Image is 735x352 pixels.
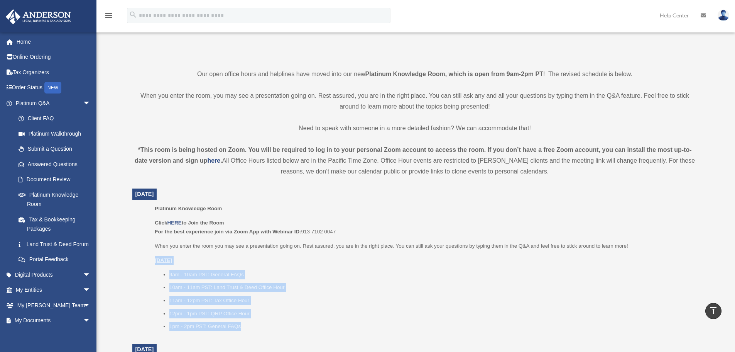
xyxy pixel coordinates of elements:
[5,282,102,298] a: My Entitiesarrow_drop_down
[718,10,729,21] img: User Pic
[11,141,102,157] a: Submit a Question
[11,111,102,126] a: Client FAQ
[220,157,222,164] strong: .
[3,9,73,24] img: Anderson Advisors Platinum Portal
[5,267,102,282] a: Digital Productsarrow_drop_down
[709,306,718,315] i: vertical_align_top
[83,282,98,298] span: arrow_drop_down
[169,322,692,331] li: 1pm - 2pm PST: General FAQs
[132,145,698,177] div: All Office Hours listed below are in the Pacific Time Zone. Office Hour events are restricted to ...
[169,270,692,279] li: 9am - 10am PST: General FAQs
[104,14,113,20] a: menu
[207,157,220,164] a: here
[83,95,98,111] span: arrow_drop_down
[5,80,102,96] a: Order StatusNEW
[5,65,102,80] a: Tax Organizers
[135,191,154,197] span: [DATE]
[11,126,102,141] a: Platinum Walkthrough
[169,309,692,318] li: 12pm - 1pm PST: QRP Office Hour
[11,172,102,187] a: Document Review
[11,187,98,212] a: Platinum Knowledge Room
[129,10,137,19] i: search
[104,11,113,20] i: menu
[11,156,102,172] a: Answered Questions
[155,257,172,263] u: [DATE]
[132,90,698,112] p: When you enter the room, you may see a presentation going on. Rest assured, you are in the right ...
[155,241,692,251] p: When you enter the room you may see a presentation going on. Rest assured, you are in the right p...
[132,69,698,80] p: Our open office hours and helplines have moved into our new ! The revised schedule is below.
[169,296,692,305] li: 11am - 12pm PST: Tax Office Hour
[83,267,98,283] span: arrow_drop_down
[155,229,301,235] b: For the best experience join via Zoom App with Webinar ID:
[155,218,692,236] p: 913 7102 0047
[5,298,102,313] a: My [PERSON_NAME] Teamarrow_drop_down
[11,212,102,236] a: Tax & Bookkeeping Packages
[155,206,222,211] span: Platinum Knowledge Room
[5,34,102,49] a: Home
[705,303,721,319] a: vertical_align_top
[5,95,102,111] a: Platinum Q&Aarrow_drop_down
[11,252,102,267] a: Portal Feedback
[132,123,698,134] p: Need to speak with someone in a more detailed fashion? We can accommodate that!
[44,82,61,94] div: NEW
[135,146,692,164] strong: *This room is being hosted on Zoom. You will be required to log in to your personal Zoom account ...
[83,313,98,329] span: arrow_drop_down
[167,220,181,226] a: HERE
[11,236,102,252] a: Land Trust & Deed Forum
[83,298,98,313] span: arrow_drop_down
[169,283,692,292] li: 10am - 11am PST: Land Trust & Deed Office Hour
[5,49,102,65] a: Online Ordering
[365,71,543,77] strong: Platinum Knowledge Room, which is open from 9am-2pm PT
[155,220,224,226] b: Click to Join the Room
[5,313,102,328] a: My Documentsarrow_drop_down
